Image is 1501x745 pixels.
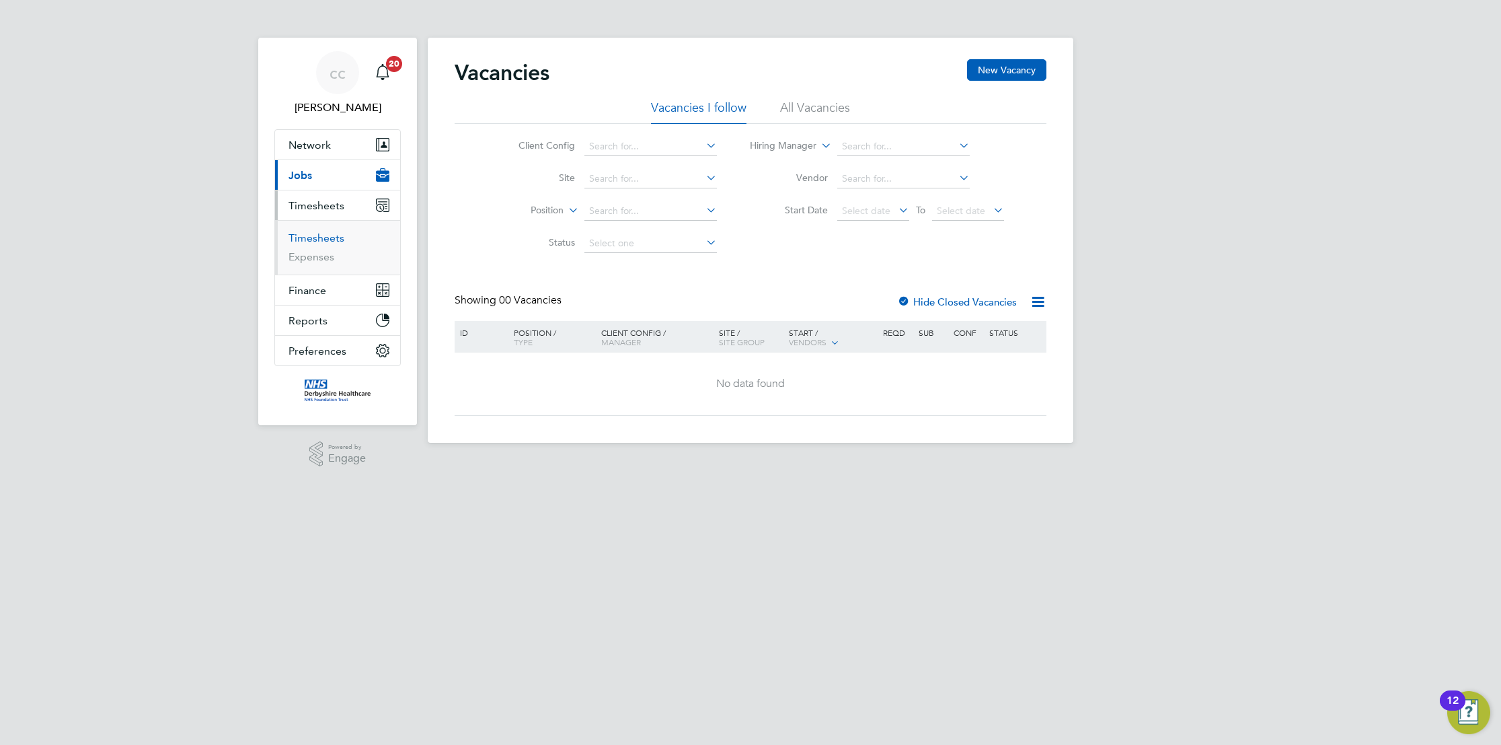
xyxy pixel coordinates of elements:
[498,139,575,151] label: Client Config
[309,441,367,467] a: Powered byEngage
[785,321,880,355] div: Start /
[274,100,401,116] span: claire cosgrove
[455,293,564,308] div: Showing
[288,232,344,244] a: Timesheets
[275,336,400,365] button: Preferences
[739,139,816,153] label: Hiring Manager
[275,160,400,190] button: Jobs
[499,293,562,307] span: 00 Vacancies
[275,306,400,335] button: Reports
[912,201,929,219] span: To
[584,202,717,221] input: Search for...
[719,336,765,347] span: Site Group
[514,336,533,347] span: Type
[498,236,575,248] label: Status
[842,205,890,217] span: Select date
[274,51,401,116] a: cc[PERSON_NAME]
[897,295,1017,308] label: Hide Closed Vacancies
[750,172,828,184] label: Vendor
[457,377,1044,391] div: No data found
[457,321,504,344] div: ID
[369,51,396,94] a: 20
[837,170,970,188] input: Search for...
[330,64,346,81] span: cc
[967,59,1046,81] button: New Vacancy
[584,137,717,156] input: Search for...
[915,321,950,344] div: Sub
[716,321,786,353] div: Site /
[305,380,371,401] img: derbyshire-nhs-logo-retina.png
[750,204,828,216] label: Start Date
[328,441,366,453] span: Powered by
[584,170,717,188] input: Search for...
[651,100,746,124] li: Vacancies I follow
[288,199,344,212] span: Timesheets
[455,59,549,86] h2: Vacancies
[275,130,400,159] button: Network
[598,321,716,353] div: Client Config /
[937,205,985,217] span: Select date
[386,56,402,72] span: 20
[789,336,826,347] span: Vendors
[1447,691,1490,734] button: Open Resource Center, 12 new notifications
[780,100,850,124] li: All Vacancies
[498,172,575,184] label: Site
[584,234,717,253] input: Select one
[258,38,417,425] nav: Main navigation
[601,336,641,347] span: Manager
[880,321,915,344] div: Reqd
[274,380,401,401] a: Go to home page
[986,321,1044,344] div: Status
[288,139,331,151] span: Network
[1447,701,1459,718] div: 12
[275,275,400,305] button: Finance
[288,169,312,182] span: Jobs
[950,321,985,344] div: Conf
[504,321,598,353] div: Position /
[837,137,970,156] input: Search for...
[328,453,366,464] span: Engage
[288,314,328,327] span: Reports
[288,284,326,297] span: Finance
[486,204,564,217] label: Position
[275,190,400,220] button: Timesheets
[275,220,400,275] div: Timesheets
[288,250,334,263] a: Expenses
[288,345,346,357] span: Preferences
